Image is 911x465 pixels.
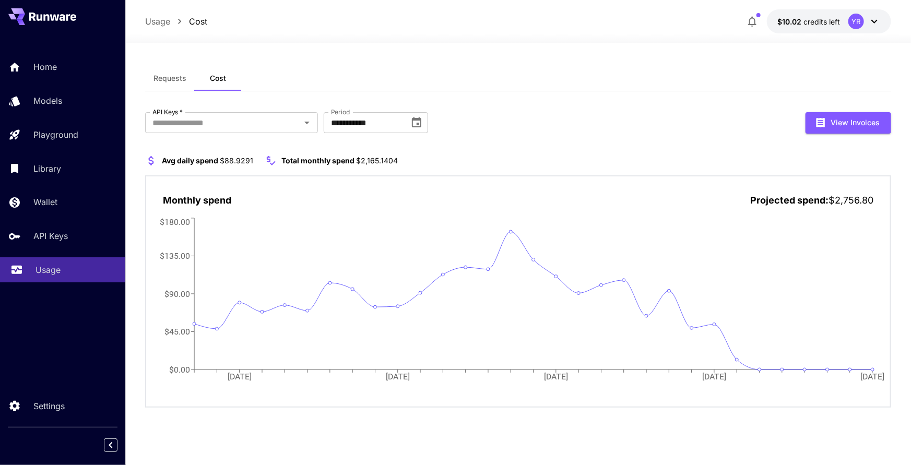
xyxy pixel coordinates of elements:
p: Home [33,61,57,73]
tspan: [DATE] [228,372,252,381]
div: Collapse sidebar [112,436,125,455]
span: Avg daily spend [162,156,218,165]
span: $10.02 [777,17,803,26]
p: Library [33,162,61,175]
p: Models [33,94,62,107]
p: Playground [33,128,78,141]
p: Usage [36,264,61,276]
button: Choose date, selected date is Aug 1, 2025 [406,112,427,133]
button: View Invoices [806,112,891,134]
label: Period [331,108,350,116]
span: Requests [153,74,186,83]
button: $10.02471YR [767,9,891,33]
span: credits left [803,17,840,26]
tspan: $45.00 [164,327,190,337]
button: Collapse sidebar [104,438,117,452]
nav: breadcrumb [145,15,207,28]
span: Cost [210,74,226,83]
tspan: [DATE] [386,372,410,381]
p: Monthly spend [163,193,231,207]
span: $2,165.1404 [356,156,398,165]
tspan: [DATE] [545,372,569,381]
a: View Invoices [806,117,891,127]
label: API Keys [152,108,183,116]
span: $88.9291 [220,156,253,165]
p: API Keys [33,230,68,242]
tspan: [DATE] [703,372,727,381]
span: Total monthly spend [281,156,354,165]
span: Projected spend: [750,195,829,206]
tspan: [DATE] [861,372,885,381]
tspan: $0.00 [169,365,190,375]
div: $10.02471 [777,16,840,27]
a: Usage [145,15,170,28]
p: Wallet [33,196,57,208]
tspan: $180.00 [160,217,190,226]
div: YR [848,14,864,29]
a: Cost [189,15,207,28]
button: Open [300,115,314,130]
tspan: $90.00 [164,289,190,299]
span: $2,756.80 [829,195,873,206]
tspan: $135.00 [160,251,190,261]
p: Settings [33,400,65,412]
